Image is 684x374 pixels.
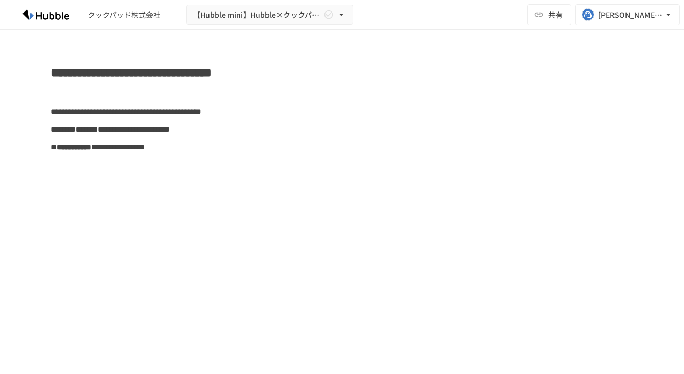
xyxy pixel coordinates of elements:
[527,4,571,25] button: 共有
[575,4,680,25] button: [PERSON_NAME][EMAIL_ADDRESS][PERSON_NAME][DOMAIN_NAME]
[13,6,79,23] img: HzDRNkGCf7KYO4GfwKnzITak6oVsp5RHeZBEM1dQFiQ
[88,9,160,20] div: クックパッド株式会社
[186,5,353,25] button: 【Hubble mini】Hubble×クックパッド株式会社 オンボーディングプロジェクト
[548,9,563,20] span: 共有
[193,8,321,21] span: 【Hubble mini】Hubble×クックパッド株式会社 オンボーディングプロジェクト
[598,8,663,21] div: [PERSON_NAME][EMAIL_ADDRESS][PERSON_NAME][DOMAIN_NAME]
